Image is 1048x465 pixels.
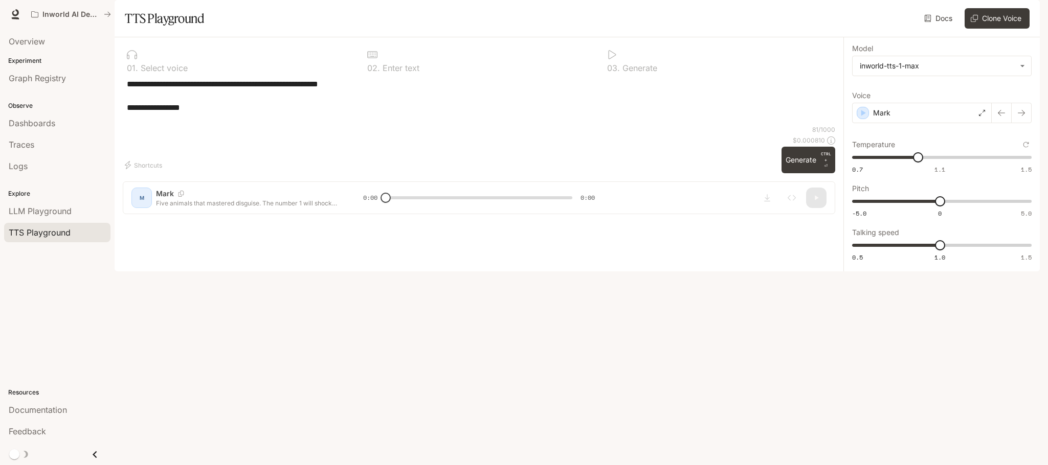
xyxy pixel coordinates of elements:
[123,157,166,173] button: Shortcuts
[1020,139,1032,150] button: Reset to default
[852,92,871,99] p: Voice
[820,151,831,163] p: CTRL +
[125,8,204,29] h1: TTS Playground
[922,8,956,29] a: Docs
[852,45,873,52] p: Model
[27,4,116,25] button: All workspaces
[860,61,1015,71] div: inworld-tts-1-max
[852,253,863,262] span: 0.5
[812,125,835,134] p: 81 / 1000
[1021,209,1032,218] span: 5.0
[852,229,899,236] p: Talking speed
[852,209,866,218] span: -5.0
[42,10,100,19] p: Inworld AI Demos
[853,56,1031,76] div: inworld-tts-1-max
[138,64,188,72] p: Select voice
[852,185,869,192] p: Pitch
[782,147,835,173] button: GenerateCTRL +⏎
[934,165,945,174] span: 1.1
[607,64,620,72] p: 0 3 .
[1021,165,1032,174] span: 1.5
[620,64,657,72] p: Generate
[852,141,895,148] p: Temperature
[1021,253,1032,262] span: 1.5
[380,64,419,72] p: Enter text
[820,151,831,169] p: ⏎
[938,209,942,218] span: 0
[873,108,890,118] p: Mark
[367,64,380,72] p: 0 2 .
[127,64,138,72] p: 0 1 .
[852,165,863,174] span: 0.7
[934,253,945,262] span: 1.0
[965,8,1030,29] button: Clone Voice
